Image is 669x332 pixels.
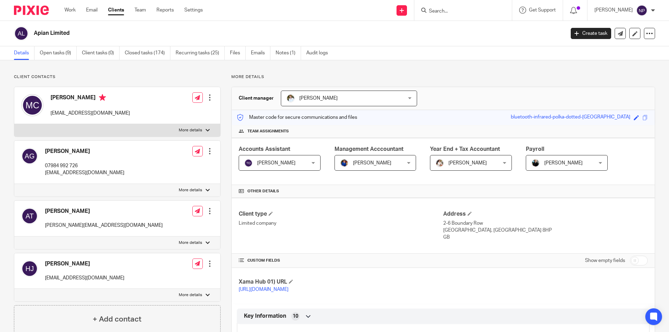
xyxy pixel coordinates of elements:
img: svg%3E [21,148,38,164]
label: Show empty fields [585,257,625,264]
a: Work [64,7,76,14]
p: Client contacts [14,74,221,80]
i: Primary [99,94,106,101]
p: [EMAIL_ADDRESS][DOMAIN_NAME] [45,169,124,176]
span: Team assignments [247,129,289,134]
img: svg%3E [14,26,29,41]
img: Nicole.jpeg [340,159,348,167]
a: Reports [156,7,174,14]
p: More details [179,240,202,246]
p: [GEOGRAPHIC_DATA], [GEOGRAPHIC_DATA] 8HP [443,227,648,234]
img: nicky-partington.jpg [531,159,540,167]
p: GB [443,234,648,241]
p: Limited company [239,220,443,227]
a: Files [230,46,246,60]
span: Payroll [526,146,544,152]
p: [PERSON_NAME][EMAIL_ADDRESS][DOMAIN_NAME] [45,222,163,229]
h3: Client manager [239,95,274,102]
a: Settings [184,7,203,14]
input: Search [428,8,491,15]
a: Closed tasks (174) [125,46,170,60]
p: More details [179,187,202,193]
h4: [PERSON_NAME] [51,94,130,103]
a: Team [134,7,146,14]
a: Email [86,7,98,14]
p: [EMAIL_ADDRESS][DOMAIN_NAME] [45,275,124,281]
p: More details [231,74,655,80]
p: Master code for secure communications and files [237,114,357,121]
span: [PERSON_NAME] [448,161,487,165]
h4: [PERSON_NAME] [45,260,124,268]
p: [EMAIL_ADDRESS][DOMAIN_NAME] [51,110,130,117]
h4: CUSTOM FIELDS [239,258,443,263]
img: svg%3E [636,5,647,16]
h4: Client type [239,210,443,218]
img: svg%3E [21,260,38,277]
h4: [PERSON_NAME] [45,148,124,155]
h4: Address [443,210,648,218]
img: svg%3E [244,159,253,167]
a: Audit logs [306,46,333,60]
p: [PERSON_NAME] [594,7,633,14]
p: 07984 992 726 [45,162,124,169]
p: 2-6 Boundary Row [443,220,648,227]
span: Other details [247,188,279,194]
img: Kayleigh%20Henson.jpeg [436,159,444,167]
img: Pixie [14,6,49,15]
span: Accounts Assistant [239,146,290,152]
p: More details [179,128,202,133]
h4: [PERSON_NAME] [45,208,163,215]
a: [URL][DOMAIN_NAME] [239,287,289,292]
a: Emails [251,46,270,60]
span: 10 [293,313,298,320]
span: Year End + Tax Accountant [430,146,500,152]
h2: Apian Limited [34,30,455,37]
div: bluetooth-infrared-polka-dotted-[GEOGRAPHIC_DATA] [511,114,630,122]
h4: Xama Hub 01) URL [239,278,443,286]
a: Create task [571,28,611,39]
span: [PERSON_NAME] [353,161,391,165]
img: svg%3E [21,208,38,224]
a: Open tasks (9) [40,46,77,60]
a: Clients [108,7,124,14]
a: Details [14,46,34,60]
span: [PERSON_NAME] [257,161,295,165]
img: sarah-royle.jpg [286,94,295,102]
span: Key Information [244,312,286,320]
span: Get Support [529,8,556,13]
a: Notes (1) [276,46,301,60]
span: [PERSON_NAME] [299,96,338,101]
h4: + Add contact [93,314,141,325]
span: Management Acccountant [334,146,403,152]
a: Recurring tasks (25) [176,46,225,60]
img: svg%3E [21,94,44,116]
span: [PERSON_NAME] [544,161,583,165]
p: More details [179,292,202,298]
a: Client tasks (0) [82,46,120,60]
